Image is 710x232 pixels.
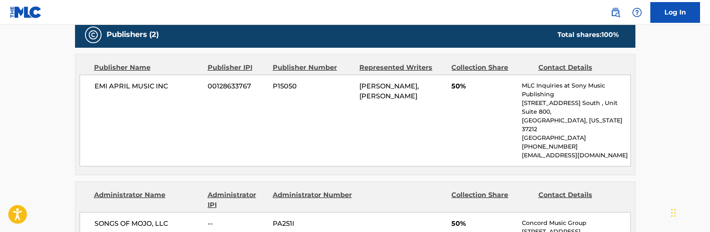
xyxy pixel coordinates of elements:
[94,63,201,73] div: Publisher Name
[208,63,267,73] div: Publisher IPI
[451,63,532,73] div: Collection Share
[650,2,700,23] a: Log In
[522,81,630,99] p: MLC Inquiries at Sony Music Publishing
[451,190,532,210] div: Collection Share
[107,30,159,39] h5: Publishers (2)
[273,81,353,91] span: P15050
[208,81,267,91] span: 00128633767
[629,4,645,21] div: Help
[611,7,620,17] img: search
[208,219,267,229] span: --
[94,190,201,210] div: Administrator Name
[538,190,619,210] div: Contact Details
[607,4,624,21] a: Public Search
[671,200,676,225] div: Drag
[95,219,202,229] span: SONGS OF MOJO, LLC
[522,116,630,134] p: [GEOGRAPHIC_DATA], [US_STATE] 37212
[359,63,445,73] div: Represented Writers
[88,30,98,40] img: Publishers
[669,192,710,232] iframe: Chat Widget
[273,63,353,73] div: Publisher Number
[522,219,630,227] p: Concord Music Group
[95,81,202,91] span: EMI APRIL MUSIC INC
[359,82,419,100] span: [PERSON_NAME], [PERSON_NAME]
[538,63,619,73] div: Contact Details
[273,219,353,229] span: PA251I
[522,134,630,142] p: [GEOGRAPHIC_DATA]
[601,31,619,39] span: 100 %
[632,7,642,17] img: help
[522,151,630,160] p: [EMAIL_ADDRESS][DOMAIN_NAME]
[451,81,516,91] span: 50%
[522,99,630,116] p: [STREET_ADDRESS] South , Unit Suite 800,
[557,30,619,40] div: Total shares:
[273,190,353,210] div: Administrator Number
[522,142,630,151] p: [PHONE_NUMBER]
[10,6,42,18] img: MLC Logo
[208,190,267,210] div: Administrator IPI
[451,219,516,229] span: 50%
